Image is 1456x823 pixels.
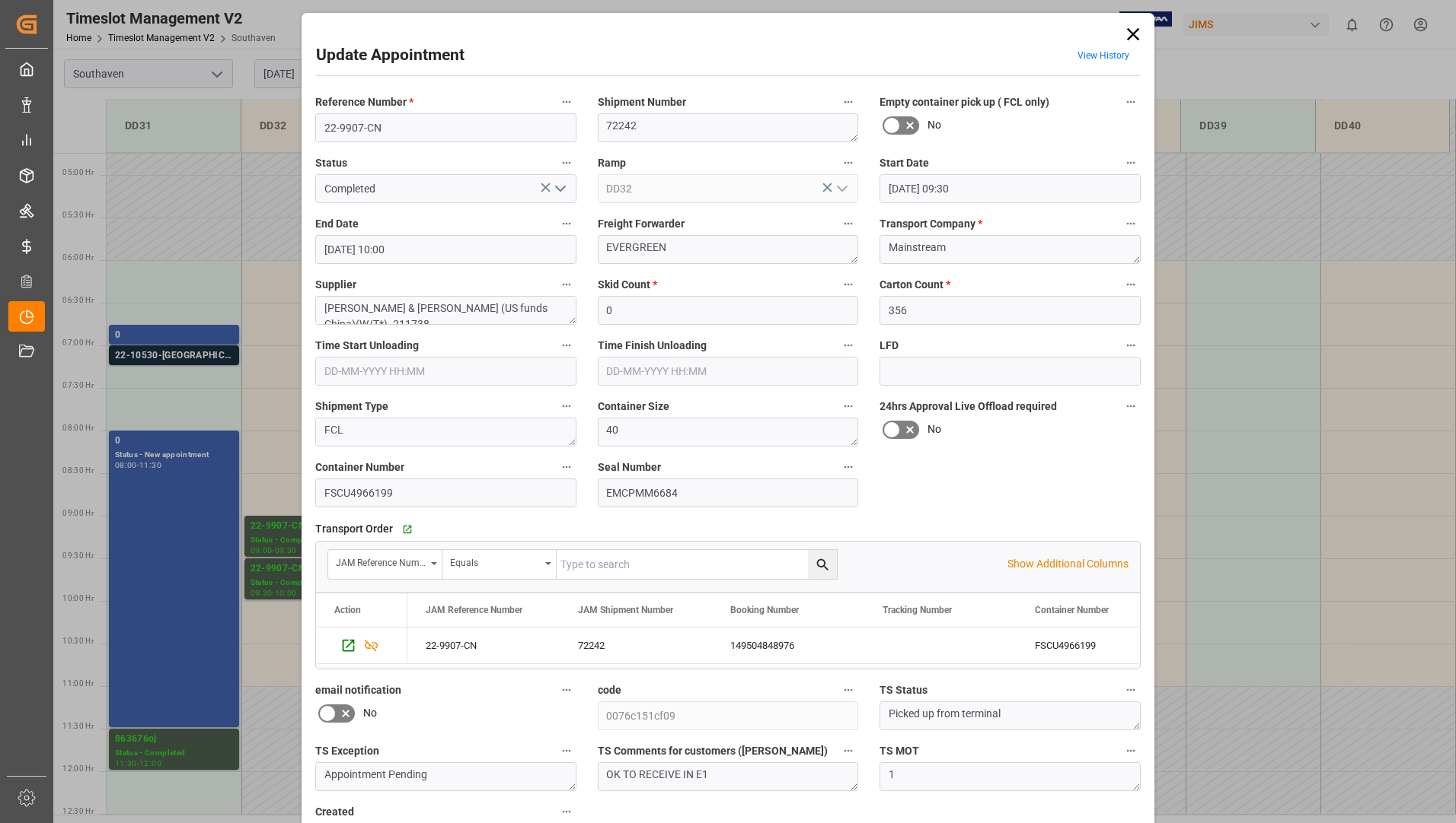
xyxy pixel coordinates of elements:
[1007,556,1129,572] p: Show Additional Columns
[598,113,859,142] textarea: 72242
[928,421,941,437] span: No
[880,682,928,698] span: TS Status
[407,628,560,663] div: 22-9907-CN
[315,174,576,203] input: Type to search/select
[598,743,828,759] span: TS Comments for customers ([PERSON_NAME])
[1121,741,1141,761] button: TS MOT
[880,277,950,293] span: Carton Count
[1121,153,1141,173] button: Start Date
[315,682,401,698] span: email notification
[712,628,864,663] div: 149504848976
[1035,605,1109,615] span: Container Number
[838,153,858,173] button: Ramp
[315,743,379,759] span: TS Exception
[315,94,413,110] span: Reference Number
[557,92,576,112] button: Reference Number *
[557,741,576,761] button: TS Exception
[442,550,557,579] button: open menu
[880,235,1141,264] textarea: Mainstream
[557,802,576,821] button: Created
[598,682,621,698] span: code
[598,277,657,293] span: Skid Count
[557,457,576,477] button: Container Number
[880,216,982,232] span: Transport Company
[880,701,1141,730] textarea: Picked up from terminal
[450,552,540,570] div: Equals
[557,396,576,416] button: Shipment Type
[1121,396,1141,416] button: 24hrs Approval Live Offload required
[316,628,407,664] div: Press SPACE to select this row.
[548,177,570,201] button: open menu
[598,155,626,171] span: Ramp
[838,457,858,477] button: Seal Number
[315,459,404,475] span: Container Number
[557,153,576,173] button: Status
[336,552,426,570] div: JAM Reference Number
[880,338,899,354] span: LFD
[880,94,1049,110] span: Empty container pick up ( FCL only)
[1121,92,1141,112] button: Empty container pick up ( FCL only)
[1017,628,1169,663] div: FSCU4966199
[363,705,377,721] span: No
[880,174,1141,203] input: DD-MM-YYYY HH:MM
[598,762,859,791] textarea: OK TO RECEIVE IN E1
[598,399,669,415] span: Container Size
[598,338,707,354] span: Time Finish Unloading
[557,335,576,355] button: Time Start Unloading
[560,628,712,663] div: 72242
[1121,335,1141,355] button: LFD
[598,235,859,264] textarea: EVERGREEN
[316,43,465,68] h2: Update Appointment
[598,174,859,203] input: Type to search/select
[315,418,576,446] textarea: FCL
[598,418,859,446] textarea: 40
[598,94,686,110] span: Shipment Number
[315,216,359,232] span: End Date
[315,357,576,386] input: DD-MM-YYYY HH:MM
[315,155,347,171] span: Status
[598,459,661,475] span: Seal Number
[1121,214,1141,234] button: Transport Company *
[328,550,442,579] button: open menu
[883,605,952,615] span: Tracking Number
[928,117,941,133] span: No
[838,92,858,112] button: Shipment Number
[838,335,858,355] button: Time Finish Unloading
[880,762,1141,791] textarea: 1
[426,605,522,615] span: JAM Reference Number
[880,155,929,171] span: Start Date
[880,743,919,759] span: TS MOT
[880,399,1057,415] span: 24hrs Approval Live Offload required
[315,277,356,293] span: Supplier
[315,296,576,325] textarea: [PERSON_NAME] & [PERSON_NAME] (US funds China)(W/T*)- 211738
[838,741,858,761] button: TS Comments for customers ([PERSON_NAME])
[557,550,837,579] input: Type to search
[557,214,576,234] button: End Date
[838,275,858,294] button: Skid Count *
[838,214,858,234] button: Freight Forwarder
[315,235,576,264] input: DD-MM-YYYY HH:MM
[830,177,853,201] button: open menu
[334,605,361,615] div: Action
[578,605,673,615] span: JAM Shipment Number
[315,338,419,354] span: Time Start Unloading
[598,357,859,386] input: DD-MM-YYYY HH:MM
[557,680,576,700] button: email notification
[598,216,685,232] span: Freight Forwarder
[808,550,837,579] button: search button
[730,605,799,615] span: Booking Number
[557,275,576,294] button: Supplier
[838,396,858,416] button: Container Size
[315,521,393,537] span: Transport Order
[838,680,858,700] button: code
[315,804,354,820] span: Created
[1121,680,1141,700] button: TS Status
[1078,50,1129,61] a: View History
[315,399,388,415] span: Shipment Type
[1121,275,1141,294] button: Carton Count *
[315,762,576,791] textarea: Appointment Pending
